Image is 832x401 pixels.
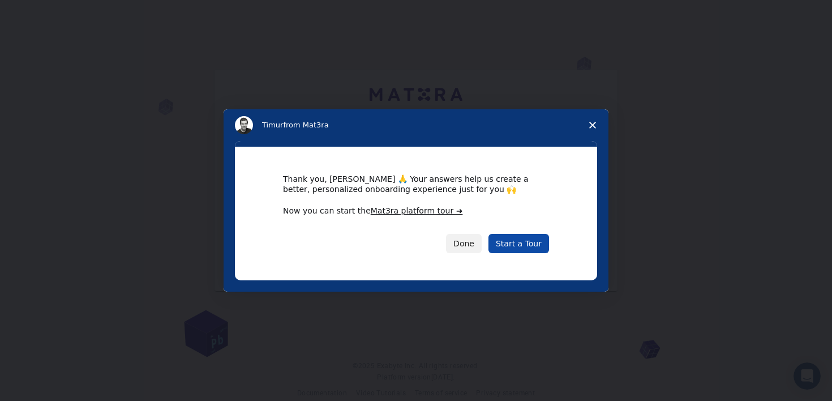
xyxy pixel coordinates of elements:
div: Now you can start the [283,206,549,217]
a: Start a Tour [488,234,549,253]
span: from Mat3ra [283,121,328,129]
span: Timur [262,121,283,129]
div: Thank you, [PERSON_NAME] 🙏 Your answers help us create a better, personalized onboarding experien... [283,174,549,194]
a: Mat3ra platform tour ➜ [371,206,463,215]
button: Done [446,234,482,253]
img: Profile image for Timur [235,116,253,134]
span: Support [24,8,65,18]
span: Close survey [577,109,608,141]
